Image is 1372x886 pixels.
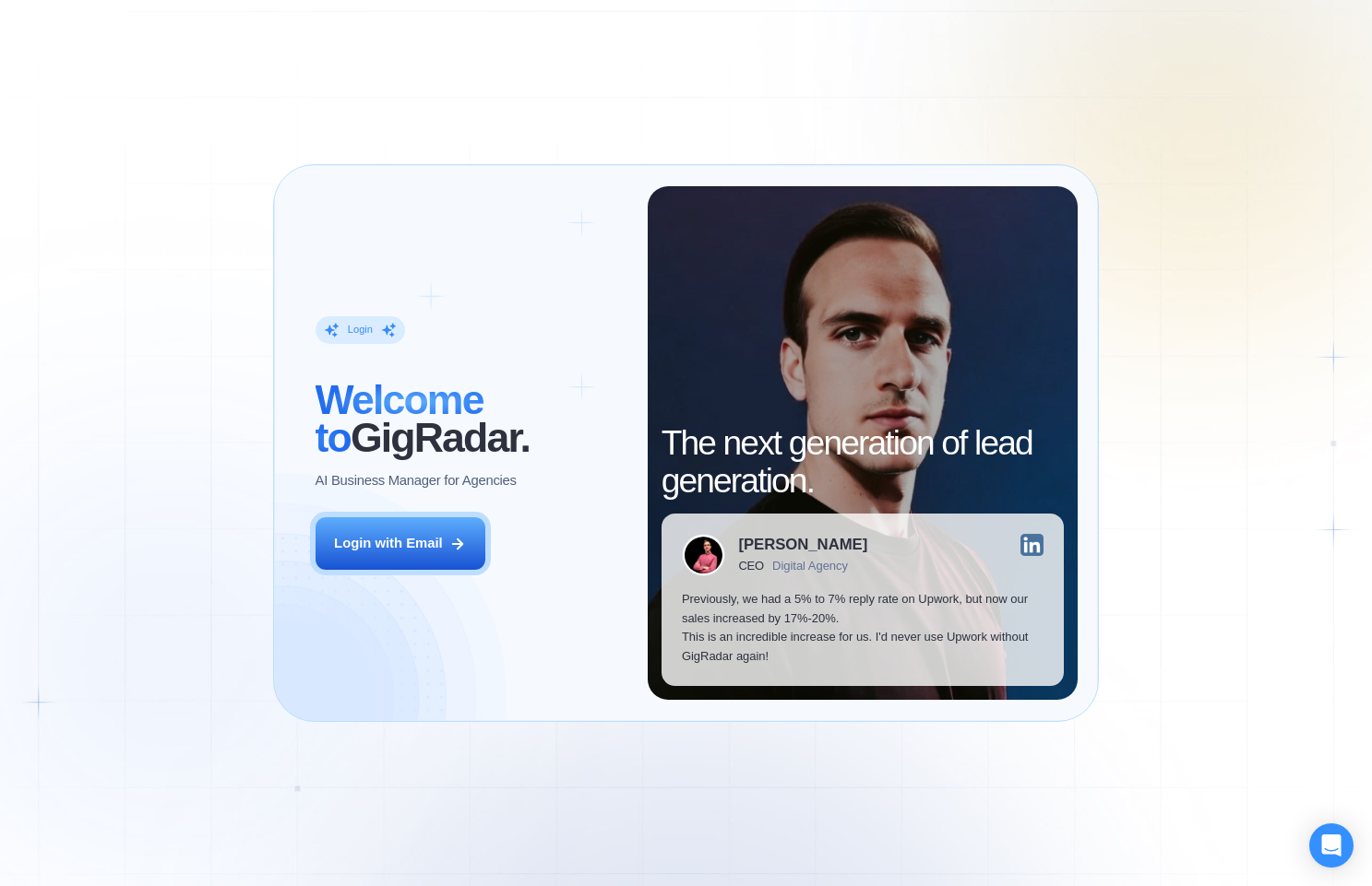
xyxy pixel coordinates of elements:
div: Open Intercom Messenger [1309,823,1354,868]
button: Login with Email [316,517,485,571]
h2: ‍ GigRadar. [316,382,627,457]
p: AI Business Manager for Agencies [316,471,517,490]
div: [PERSON_NAME] [738,538,867,553]
span: Welcome to [316,377,483,460]
div: CEO [738,560,763,573]
p: Previously, we had a 5% to 7% reply rate on Upwork, but now our sales increased by 17%-20%. This ... [682,590,1044,666]
div: Digital Agency [772,560,848,573]
h2: The next generation of lead generation. [662,424,1064,500]
div: Login with Email [334,534,443,552]
div: Login [348,323,373,337]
